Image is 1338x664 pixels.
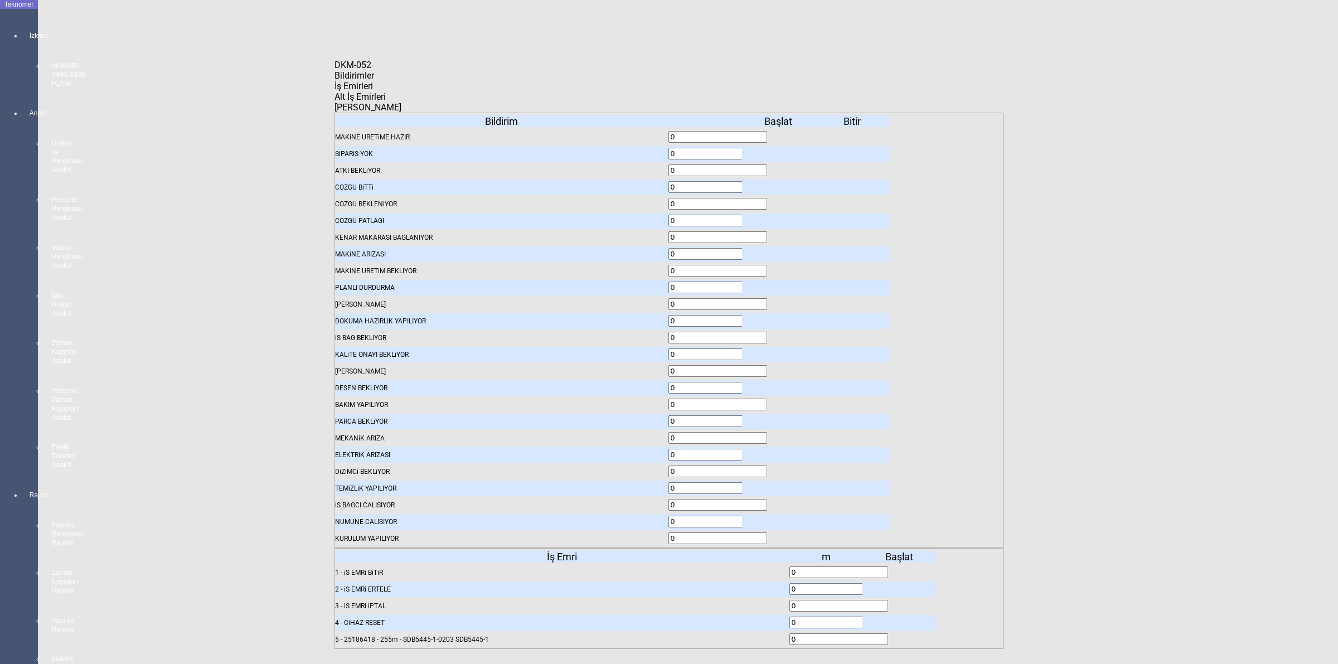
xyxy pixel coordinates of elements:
div: 4 - CiHAZ RESET [335,615,789,631]
div: m [789,551,863,563]
input: With Spin And Buttons [668,382,767,394]
input: With Spin And Buttons [668,231,767,243]
input: With Spin And Buttons [789,633,888,645]
input: With Spin And Buttons [668,432,767,444]
input: With Spin And Buttons [789,566,888,578]
input: With Spin And Buttons [668,466,767,477]
input: With Spin And Buttons [668,248,767,260]
span: [PERSON_NAME] [334,102,401,113]
dxi-item: İş Emirleri [334,548,1003,649]
div: [PERSON_NAME] [335,297,668,312]
span: İş Emirleri [334,81,373,91]
div: 5 - 25186418 - 255m - SDB5445-1-0203 SDB5445-1 [335,632,789,647]
div: MEKANiK ARIZA [335,430,668,446]
div: NUMUNE CALISIYOR [335,514,668,530]
div: DKM-052 [334,60,377,70]
input: With Spin And Buttons [668,415,767,427]
div: KALiTE ONAYI BEKLiYOR [335,347,668,362]
div: Bildirim [335,115,668,127]
input: With Spin And Buttons [668,348,767,360]
input: With Spin And Buttons [668,516,767,527]
div: BAKIM YAPILIYOR [335,397,668,413]
span: Alt İş Emirleri [334,91,386,102]
input: With Spin And Buttons [668,131,767,143]
input: With Spin And Buttons [789,600,888,612]
div: 2 - iS EMRi ERTELE [335,581,789,597]
div: DESEN BEKLiYOR [335,380,668,396]
input: With Spin And Buttons [668,164,767,176]
input: With Spin And Buttons [789,583,888,595]
div: PLANLI DURDURMA [335,280,668,295]
div: SiPARiS YOK [335,146,668,162]
div: MAKiNE URETiM BEKLiYOR [335,263,668,279]
dxi-item: Bildirimler [334,113,1003,548]
input: With Spin And Buttons [668,449,767,461]
div: Başlat [742,115,816,127]
div: TEMiZLiK YAPILIYOR [335,481,668,496]
div: ATKI BEKLiYOR [335,163,668,178]
input: With Spin And Buttons [668,332,767,343]
div: KENAR MAKARASI BAGLANIYOR [335,230,668,245]
input: With Spin And Buttons [668,148,767,159]
input: With Spin And Buttons [668,482,767,494]
div: COZGU PATLAGI [335,213,668,229]
input: With Spin And Buttons [668,265,767,277]
div: İş Emri [335,551,789,563]
div: KURULUM YAPILIYOR [335,531,668,546]
div: COZGU BEKLENiYOR [335,196,668,212]
div: ELEKTRiK ARIZASI [335,447,668,463]
input: With Spin And Buttons [668,399,767,410]
div: iS BAGCI CALISIYOR [335,497,668,513]
input: With Spin And Buttons [668,499,767,511]
input: With Spin And Buttons [668,298,767,310]
input: With Spin And Buttons [668,215,767,226]
input: With Spin And Buttons [668,282,767,293]
input: With Spin And Buttons [789,617,888,628]
div: Bitir [815,115,889,127]
input: With Spin And Buttons [668,315,767,327]
span: Bildirimler [334,70,374,81]
div: MAKiNE URETiME HAZIR [335,129,668,145]
div: DOKUMA HAZIRLIK YAPILIYOR [335,313,668,329]
input: With Spin And Buttons [668,532,767,544]
input: With Spin And Buttons [668,365,767,377]
input: With Spin And Buttons [668,181,767,193]
div: 1 - iS EMRi BiTiR [335,565,789,580]
div: Başlat [862,551,936,563]
div: [PERSON_NAME] [335,363,668,379]
div: COZGU BiTTi [335,180,668,195]
div: iS BAG BEKLiYOR [335,330,668,346]
div: PARCA BEKLiYOR [335,414,668,429]
div: 3 - iS EMRi iPTAL [335,598,789,614]
div: DiZiMCi BEKLiYOR [335,464,668,479]
div: MAKiNE ARIZASI [335,246,668,262]
input: With Spin And Buttons [668,198,767,210]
